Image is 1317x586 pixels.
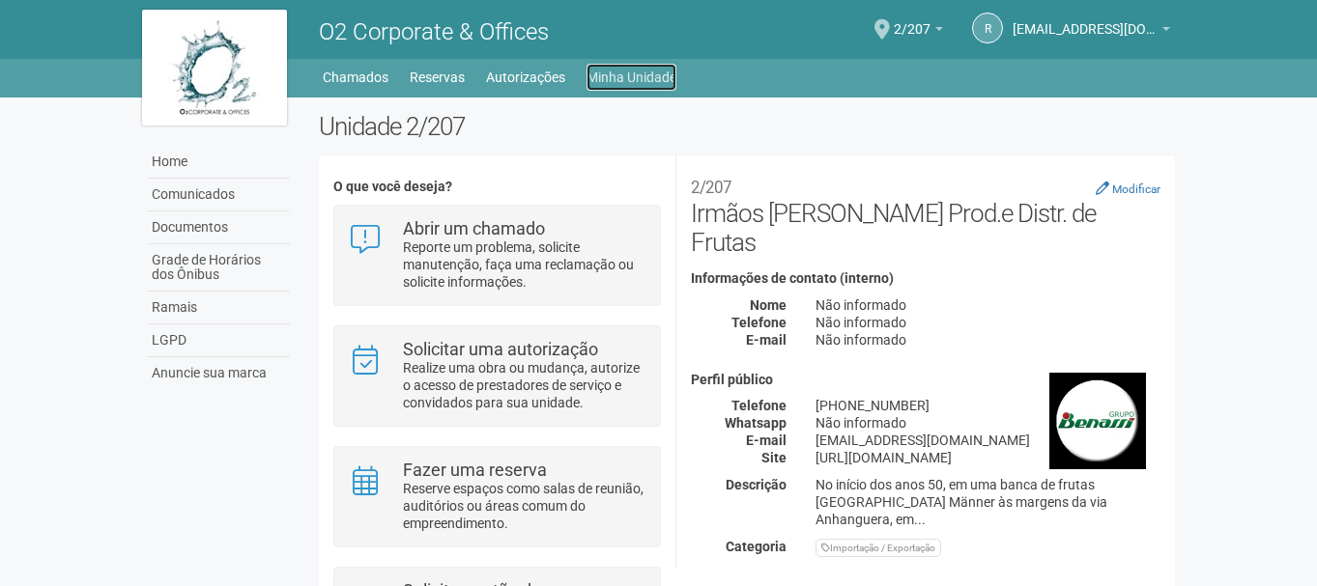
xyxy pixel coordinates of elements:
div: Não informado [801,414,1175,432]
a: Minha Unidade [587,64,676,91]
div: Não informado [801,331,1175,349]
a: LGPD [147,324,290,357]
strong: Descrição [726,477,787,492]
a: Modificar [1096,181,1160,196]
a: Chamados [323,64,388,91]
a: Documentos [147,211,290,244]
strong: Telefone [731,315,787,330]
img: business.png [1049,373,1146,469]
span: recepcao@benassirio.com.br [1013,3,1158,37]
strong: Site [761,450,787,465]
small: 2/207 [691,178,731,197]
span: O2 Corporate & Offices [319,18,549,45]
a: Ramais [147,292,290,324]
div: Não informado [801,296,1175,314]
div: [EMAIL_ADDRESS][DOMAIN_NAME] [801,432,1175,449]
p: Reporte um problema, solicite manutenção, faça uma reclamação ou solicite informações. [403,238,645,291]
a: Grade de Horários dos Ônibus [147,244,290,292]
a: Anuncie sua marca [147,357,290,389]
strong: Solicitar uma autorização [403,339,598,359]
a: Solicitar uma autorização Realize uma obra ou mudança, autorize o acesso de prestadores de serviç... [349,341,645,411]
a: Abrir um chamado Reporte um problema, solicite manutenção, faça uma reclamação ou solicite inform... [349,220,645,291]
a: [EMAIL_ADDRESS][DOMAIN_NAME] [1013,24,1170,40]
strong: Categoria [726,539,787,554]
div: Não informado [801,314,1175,331]
a: Autorizações [486,64,565,91]
strong: E-mail [746,332,787,348]
div: [PHONE_NUMBER] [801,397,1175,414]
a: Comunicados [147,179,290,211]
h4: Perfil público [691,373,1160,387]
h2: Unidade 2/207 [319,112,1176,141]
a: 2/207 [894,24,943,40]
a: Home [147,146,290,179]
h4: Informações de contato (interno) [691,271,1160,286]
strong: Abrir um chamado [403,218,545,238]
h4: O que você deseja? [333,180,661,194]
div: No início dos anos 50, em uma banca de frutas [GEOGRAPHIC_DATA] Männer às margens da via Anhangue... [801,476,1175,528]
p: Realize uma obra ou mudança, autorize o acesso de prestadores de serviço e convidados para sua un... [403,359,645,411]
strong: Fazer uma reserva [403,460,547,480]
span: 2/207 [894,3,930,37]
small: Modificar [1112,182,1160,196]
a: Reservas [410,64,465,91]
a: Fazer uma reserva Reserve espaços como salas de reunião, auditórios ou áreas comum do empreendime... [349,461,645,532]
a: r [972,13,1003,43]
div: [URL][DOMAIN_NAME] [801,449,1175,466]
strong: Telefone [731,398,787,413]
div: Importação / Exportação [816,539,941,557]
img: logo.jpg [142,10,287,126]
strong: E-mail [746,433,787,448]
strong: Nome [750,297,787,313]
h2: Irmãos [PERSON_NAME] Prod.e Distr. de Frutas [691,170,1160,257]
strong: Whatsapp [725,415,787,431]
p: Reserve espaços como salas de reunião, auditórios ou áreas comum do empreendimento. [403,480,645,532]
